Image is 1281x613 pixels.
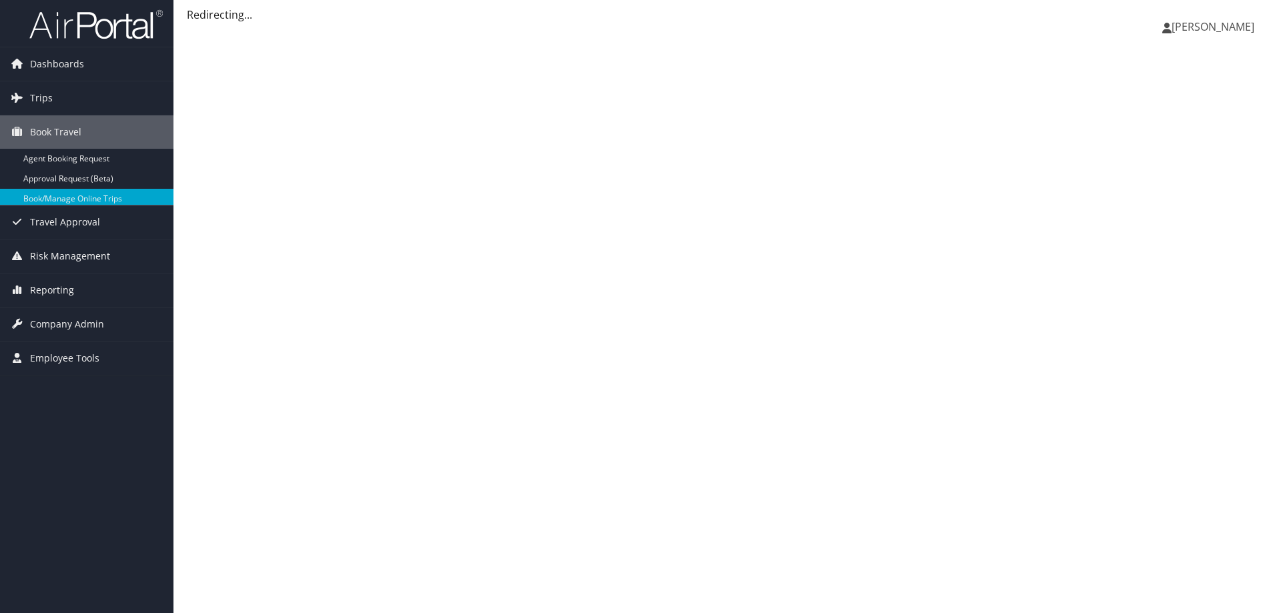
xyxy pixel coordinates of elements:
[30,239,110,273] span: Risk Management
[30,47,84,81] span: Dashboards
[30,81,53,115] span: Trips
[187,7,1268,23] div: Redirecting...
[30,308,104,341] span: Company Admin
[30,115,81,149] span: Book Travel
[30,342,99,375] span: Employee Tools
[1172,19,1254,34] span: [PERSON_NAME]
[29,9,163,40] img: airportal-logo.png
[30,273,74,307] span: Reporting
[1162,7,1268,47] a: [PERSON_NAME]
[30,205,100,239] span: Travel Approval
